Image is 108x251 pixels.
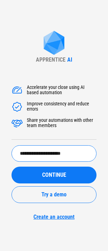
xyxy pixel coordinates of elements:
button: CONTINUE [11,167,97,183]
img: Accelerate [11,118,23,129]
img: Accelerate [11,85,23,96]
div: APPRENTICE [36,56,65,63]
a: Create an account [11,214,97,220]
div: Accelerate your close using AI based automation [27,85,97,96]
button: Try a demo [11,186,97,203]
div: AI [67,56,72,63]
span: Try a demo [41,192,67,197]
img: Accelerate [11,101,23,112]
div: Improve consistency and reduce errors [27,101,97,112]
div: Share your automations with other team members [27,118,97,129]
span: CONTINUE [42,172,66,178]
img: Apprentice AI [40,31,68,56]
